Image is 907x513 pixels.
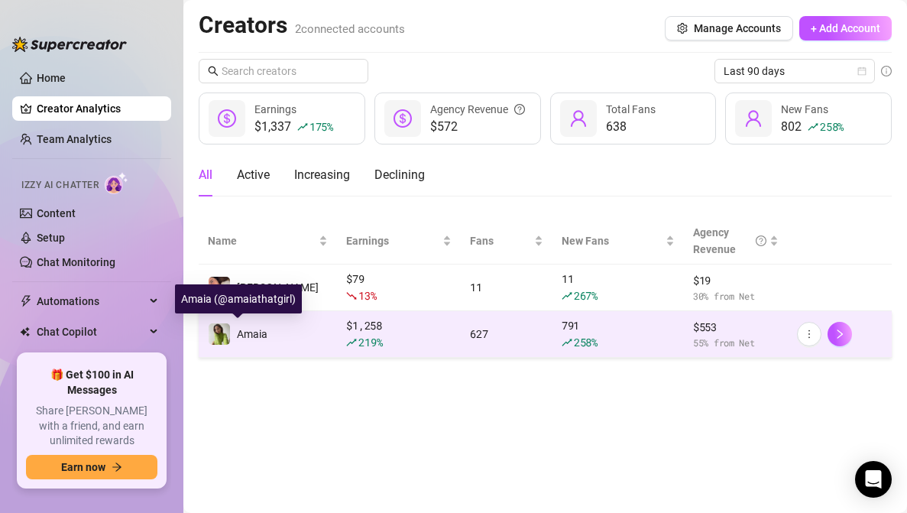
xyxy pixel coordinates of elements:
[175,284,302,313] div: Amaia (@amaiathatgirl)
[199,11,405,40] h2: Creators
[562,291,572,301] span: rise
[105,172,128,194] img: AI Chatter
[606,118,656,136] div: 638
[209,323,230,345] img: Amaia
[37,72,66,84] a: Home
[828,322,852,346] button: right
[514,101,525,118] span: question-circle
[756,224,766,258] span: question-circle
[834,329,845,339] span: right
[346,232,439,249] span: Earnings
[26,368,157,398] span: 🎁 Get $100 in AI Messages
[470,232,531,249] span: Fans
[12,37,127,52] img: logo-BBDzfeDw.svg
[37,256,115,268] a: Chat Monitoring
[857,67,867,76] span: calendar
[606,103,656,115] span: Total Fans
[799,16,892,41] button: + Add Account
[37,289,145,313] span: Automations
[346,337,357,348] span: rise
[26,404,157,449] span: Share [PERSON_NAME] with a friend, and earn unlimited rewards
[358,288,376,303] span: 13 %
[461,218,552,265] th: Fans
[358,335,382,349] span: 219 %
[208,66,219,76] span: search
[562,317,675,351] div: 791
[470,326,543,343] div: 627
[199,218,337,265] th: Name
[37,207,76,219] a: Content
[574,288,598,303] span: 267 %
[112,462,122,472] span: arrow-right
[693,289,779,304] span: 30 % from Net
[374,166,425,184] div: Declining
[693,272,779,289] span: $ 19
[254,118,333,136] div: $1,337
[297,122,308,132] span: rise
[744,109,763,128] span: user
[218,109,236,128] span: dollar-circle
[222,63,347,80] input: Search creators
[881,66,892,76] span: info-circle
[804,329,815,339] span: more
[237,166,270,184] div: Active
[394,109,412,128] span: dollar-circle
[724,60,866,83] span: Last 90 days
[820,119,844,134] span: 258 %
[294,166,350,184] div: Increasing
[37,320,145,344] span: Chat Copilot
[20,326,30,337] img: Chat Copilot
[693,319,779,336] span: $ 553
[26,455,157,479] button: Earn nowarrow-right
[855,461,892,498] div: Open Intercom Messenger
[562,271,675,304] div: 11
[677,23,688,34] span: setting
[430,101,525,118] div: Agency Revenue
[237,281,319,294] span: [PERSON_NAME]
[37,232,65,244] a: Setup
[37,96,159,121] a: Creator Analytics
[37,133,112,145] a: Team Analytics
[295,22,405,36] span: 2 connected accounts
[562,337,572,348] span: rise
[208,232,316,249] span: Name
[199,166,212,184] div: All
[346,291,357,301] span: fall
[21,178,99,193] span: Izzy AI Chatter
[209,277,230,298] img: Taylor
[574,335,598,349] span: 258 %
[552,218,684,265] th: New Fans
[694,22,781,34] span: Manage Accounts
[346,317,452,351] div: $ 1,258
[237,328,267,340] span: Amaia
[781,103,828,115] span: New Fans
[562,232,662,249] span: New Fans
[61,461,105,473] span: Earn now
[693,224,766,258] div: Agency Revenue
[20,295,32,307] span: thunderbolt
[569,109,588,128] span: user
[337,218,461,265] th: Earnings
[808,122,818,132] span: rise
[665,16,793,41] button: Manage Accounts
[346,271,452,304] div: $ 79
[309,119,333,134] span: 175 %
[811,22,880,34] span: + Add Account
[781,118,844,136] div: 802
[430,118,525,136] span: $572
[254,103,296,115] span: Earnings
[470,279,543,296] div: 11
[693,336,779,350] span: 55 % from Net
